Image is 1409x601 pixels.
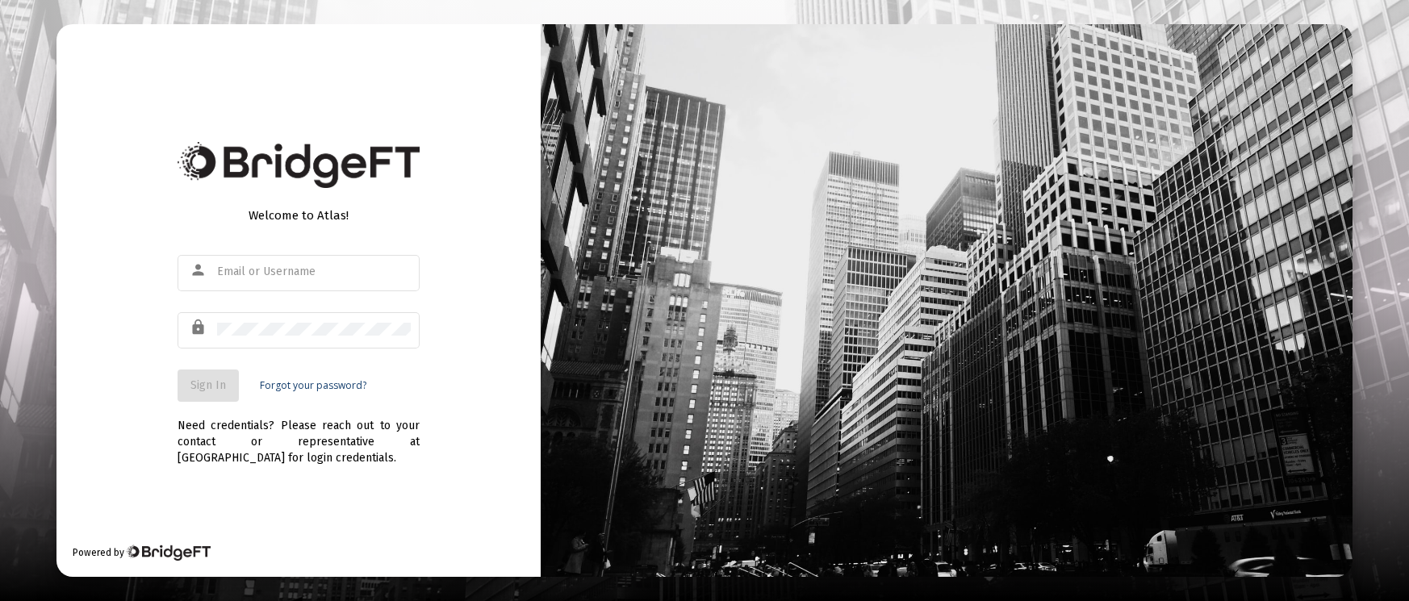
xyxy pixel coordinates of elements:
mat-icon: lock [190,318,209,337]
div: Welcome to Atlas! [178,207,420,223]
img: Bridge Financial Technology Logo [178,142,420,188]
a: Forgot your password? [260,378,366,394]
mat-icon: person [190,261,209,280]
span: Sign In [190,378,226,392]
input: Email or Username [217,265,411,278]
img: Bridge Financial Technology Logo [126,545,211,561]
div: Powered by [73,545,211,561]
button: Sign In [178,369,239,402]
div: Need credentials? Please reach out to your contact or representative at [GEOGRAPHIC_DATA] for log... [178,402,420,466]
